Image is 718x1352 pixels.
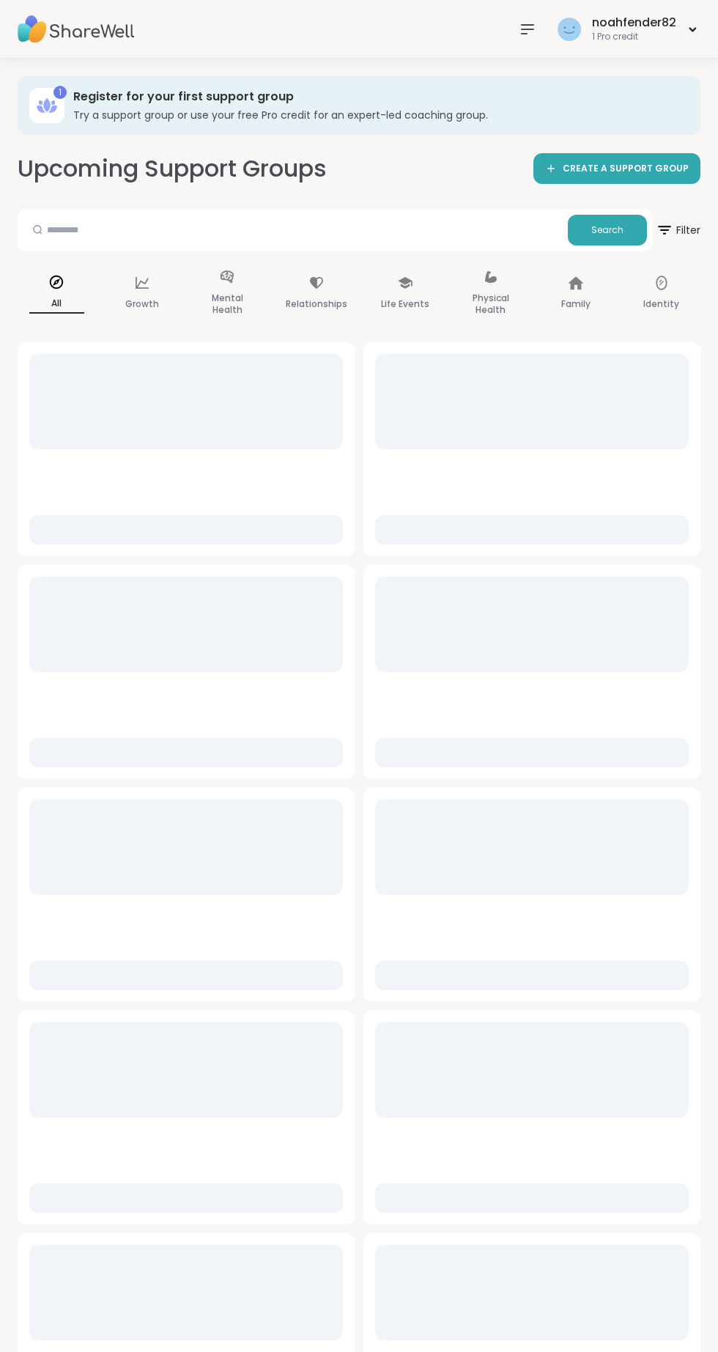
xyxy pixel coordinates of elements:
[561,295,591,313] p: Family
[286,295,347,313] p: Relationships
[563,163,689,175] span: CREATE A SUPPORT GROUP
[592,31,676,43] div: 1 Pro credit
[18,152,327,185] h2: Upcoming Support Groups
[643,295,679,313] p: Identity
[125,295,159,313] p: Growth
[18,4,135,55] img: ShareWell Nav Logo
[53,86,67,99] div: 1
[656,209,700,251] button: Filter
[592,15,676,31] div: noahfender82
[200,289,255,319] p: Mental Health
[533,153,700,184] a: CREATE A SUPPORT GROUP
[591,224,623,237] span: Search
[381,295,429,313] p: Life Events
[29,295,84,314] p: All
[73,108,680,122] h3: Try a support group or use your free Pro credit for an expert-led coaching group.
[73,89,680,105] h3: Register for your first support group
[463,289,518,319] p: Physical Health
[558,18,581,41] img: noahfender82
[568,215,647,245] button: Search
[656,213,700,248] span: Filter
